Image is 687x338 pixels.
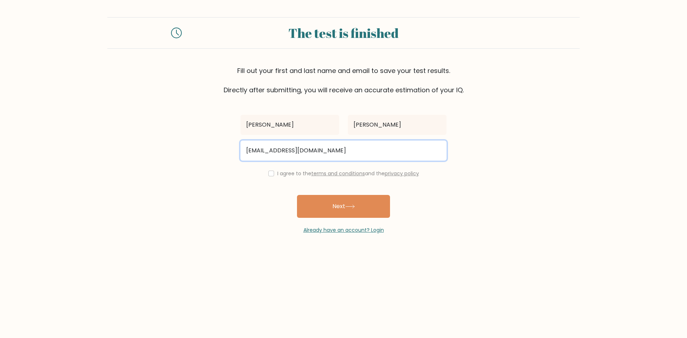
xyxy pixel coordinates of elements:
a: privacy policy [385,170,419,177]
div: The test is finished [190,23,497,43]
div: Fill out your first and last name and email to save your test results. Directly after submitting,... [107,66,580,95]
input: First name [240,115,339,135]
label: I agree to the and the [277,170,419,177]
a: Already have an account? Login [303,226,384,234]
input: Email [240,141,447,161]
button: Next [297,195,390,218]
input: Last name [348,115,447,135]
a: terms and conditions [311,170,365,177]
